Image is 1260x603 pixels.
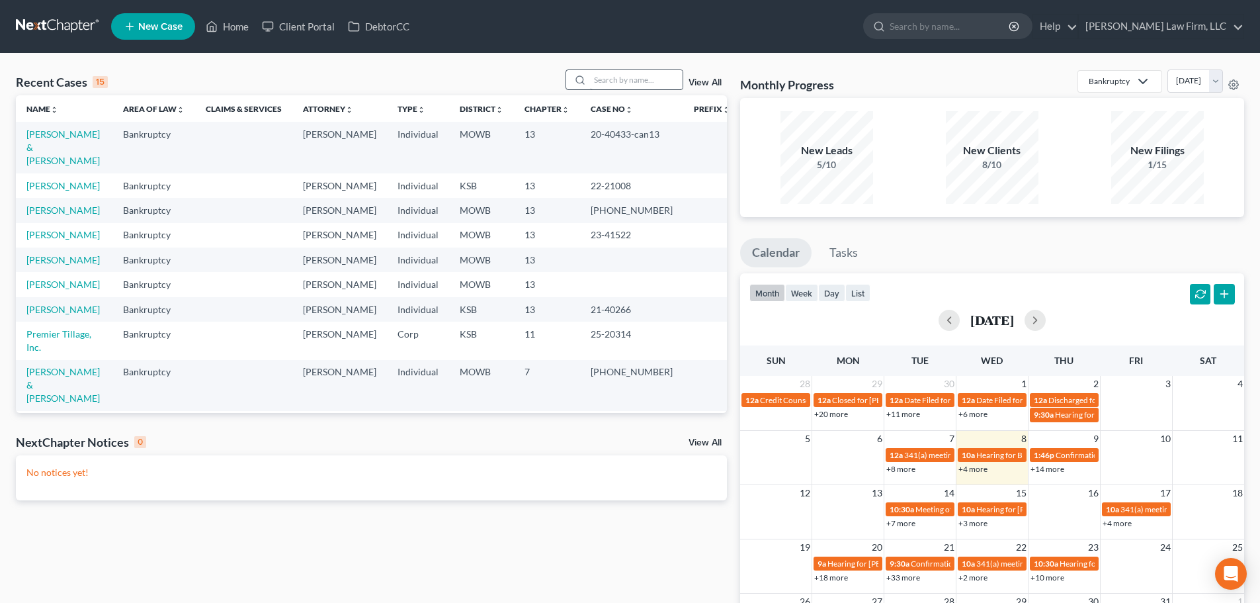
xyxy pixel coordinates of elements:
[958,464,987,474] a: +4 more
[1020,376,1028,392] span: 1
[837,355,860,366] span: Mon
[123,104,185,114] a: Area of Lawunfold_more
[26,229,100,240] a: [PERSON_NAME]
[962,559,975,569] span: 10a
[798,485,812,501] span: 12
[292,198,387,222] td: [PERSON_NAME]
[814,409,848,419] a: +20 more
[26,279,100,290] a: [PERSON_NAME]
[890,14,1011,38] input: Search by name...
[292,173,387,198] td: [PERSON_NAME]
[962,450,975,460] span: 10a
[134,436,146,448] div: 0
[1079,15,1243,38] a: [PERSON_NAME] Law Firm, LLC
[1106,504,1119,514] span: 10a
[50,106,58,114] i: unfold_more
[625,106,633,114] i: unfold_more
[26,304,100,315] a: [PERSON_NAME]
[1034,559,1058,569] span: 10:30a
[341,15,416,38] a: DebtorCC
[1200,355,1216,366] span: Sat
[915,504,1062,514] span: Meeting of Creditors for [PERSON_NAME]
[1060,559,1150,569] span: Hearing for 1 Big Red, LLC
[890,504,914,514] span: 10:30a
[943,485,956,501] span: 14
[1020,431,1028,447] span: 8
[870,485,884,501] span: 13
[1159,485,1172,501] span: 17
[886,573,920,582] a: +33 more
[26,104,58,114] a: Nameunfold_more
[514,360,580,411] td: 7
[958,518,987,528] a: +3 more
[911,355,929,366] span: Tue
[1033,15,1077,38] a: Help
[1164,376,1172,392] span: 3
[1087,539,1100,555] span: 23
[112,322,195,359] td: Bankruptcy
[1111,158,1204,171] div: 1/15
[514,198,580,222] td: 13
[976,504,1079,514] span: Hearing for [PERSON_NAME]
[958,409,987,419] a: +6 more
[780,158,873,171] div: 5/10
[976,395,1157,405] span: Date Filed for [PERSON_NAME] & [PERSON_NAME]
[292,411,387,449] td: [PERSON_NAME]
[16,434,146,450] div: NextChapter Notices
[449,297,514,322] td: KSB
[26,466,716,479] p: No notices yet!
[112,248,195,272] td: Bankruptcy
[976,450,1085,460] span: Hearing for Bar K Holdings, LLC
[740,238,812,267] a: Calendar
[449,223,514,248] td: MOWB
[689,438,722,447] a: View All
[1129,355,1143,366] span: Fri
[292,360,387,411] td: [PERSON_NAME]
[292,297,387,322] td: [PERSON_NAME]
[514,322,580,359] td: 11
[1159,539,1172,555] span: 24
[1231,431,1244,447] span: 11
[1103,518,1132,528] a: +4 more
[890,450,903,460] span: 12a
[911,559,1062,569] span: Confirmation Hearing for [PERSON_NAME]
[514,411,580,449] td: 7
[580,198,683,222] td: [PHONE_NUMBER]
[1030,573,1064,582] a: +10 more
[387,297,449,322] td: Individual
[26,328,91,353] a: Premier Tillage, Inc.
[1056,450,1203,460] span: Confirmation hearing for Apple Central KC
[760,395,898,405] span: Credit Counseling for [PERSON_NAME]
[818,284,845,302] button: day
[767,355,786,366] span: Sun
[562,106,569,114] i: unfold_more
[26,128,100,166] a: [PERSON_NAME] & [PERSON_NAME]
[1048,395,1163,405] span: Discharged for [PERSON_NAME]
[1236,376,1244,392] span: 4
[1231,539,1244,555] span: 25
[1231,485,1244,501] span: 18
[514,272,580,297] td: 13
[904,395,1015,405] span: Date Filed for [PERSON_NAME]
[1092,431,1100,447] span: 9
[946,158,1038,171] div: 8/10
[26,205,100,216] a: [PERSON_NAME]
[26,180,100,191] a: [PERSON_NAME]
[804,431,812,447] span: 5
[785,284,818,302] button: week
[387,223,449,248] td: Individual
[303,104,353,114] a: Attorneyunfold_more
[195,95,292,122] th: Claims & Services
[962,395,975,405] span: 12a
[417,106,425,114] i: unfold_more
[832,395,1001,405] span: Closed for [PERSON_NAME] & [PERSON_NAME]
[870,539,884,555] span: 20
[1087,485,1100,501] span: 16
[1034,395,1047,405] span: 12a
[962,504,975,514] span: 10a
[981,355,1003,366] span: Wed
[112,360,195,411] td: Bankruptcy
[449,360,514,411] td: MOWB
[387,173,449,198] td: Individual
[514,297,580,322] td: 13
